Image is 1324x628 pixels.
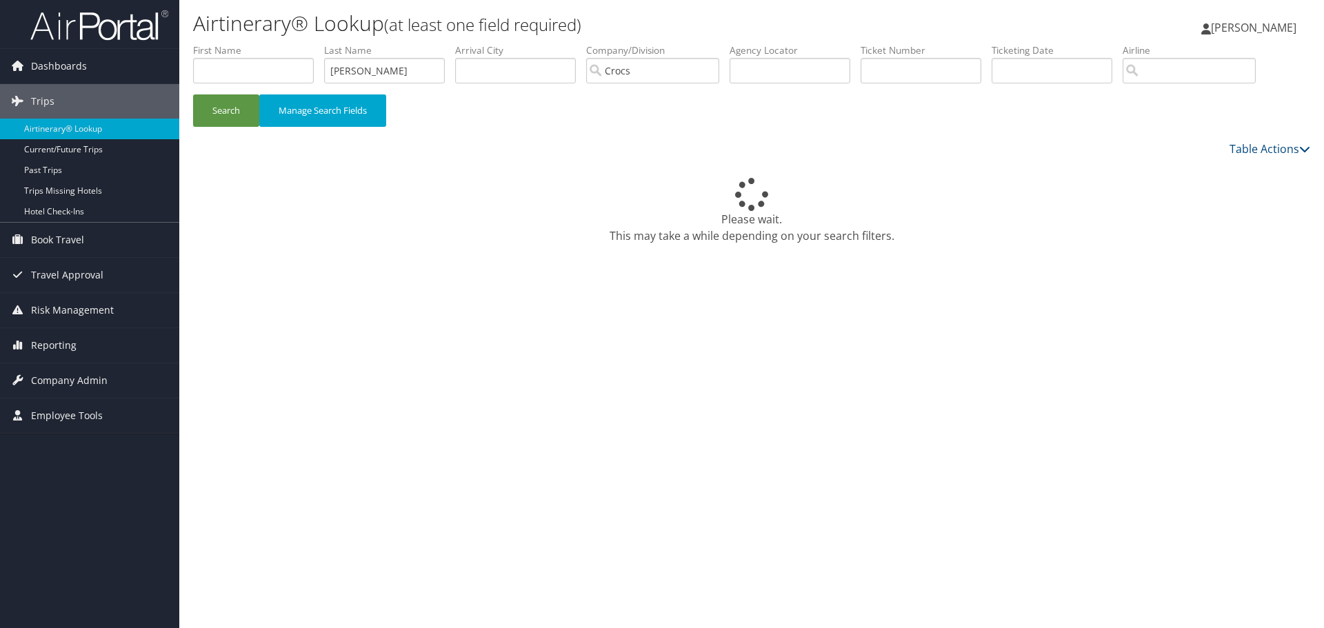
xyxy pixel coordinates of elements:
label: Airline [1123,43,1266,57]
span: Book Travel [31,223,84,257]
span: Travel Approval [31,258,103,292]
a: Table Actions [1230,141,1310,156]
label: First Name [193,43,324,57]
small: (at least one field required) [384,13,581,36]
label: Agency Locator [730,43,861,57]
span: Trips [31,84,54,119]
h1: Airtinerary® Lookup [193,9,938,38]
img: airportal-logo.png [30,9,168,41]
span: Dashboards [31,49,87,83]
span: [PERSON_NAME] [1211,20,1296,35]
a: [PERSON_NAME] [1201,7,1310,48]
span: Risk Management [31,293,114,327]
label: Ticket Number [861,43,992,57]
label: Company/Division [586,43,730,57]
label: Last Name [324,43,455,57]
div: Please wait. This may take a while depending on your search filters. [193,178,1310,244]
span: Company Admin [31,363,108,398]
button: Search [193,94,259,127]
span: Reporting [31,328,77,363]
span: Employee Tools [31,398,103,433]
label: Ticketing Date [992,43,1123,57]
label: Arrival City [455,43,586,57]
button: Manage Search Fields [259,94,386,127]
